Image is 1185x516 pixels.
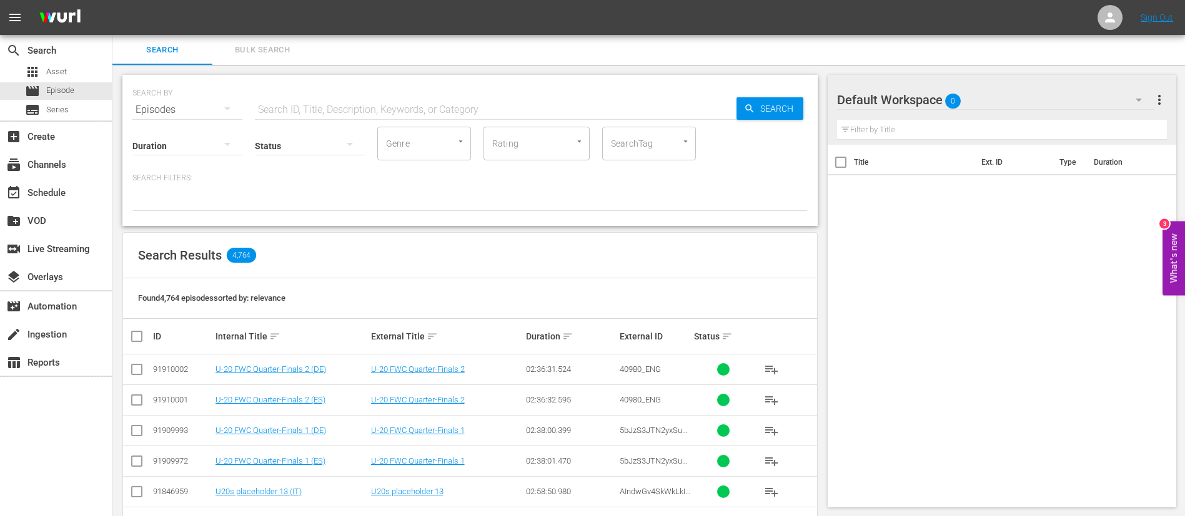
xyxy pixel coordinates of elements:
a: U20s placeholder 13 [371,487,444,496]
div: 91909972 [153,456,212,465]
a: U-20 FWC Quarter-Finals 2 (ES) [216,395,325,404]
span: 4,764 [227,248,256,263]
div: ID [153,331,212,341]
span: Ingestion [6,327,21,342]
div: 02:58:50.980 [526,487,615,496]
a: U20s placeholder 13 (IT) [216,487,302,496]
span: Live Streaming [6,241,21,256]
button: Search [736,97,803,120]
span: sort [721,331,733,342]
a: U-20 FWC Quarter-Finals 1 [371,426,465,435]
span: Series [25,102,40,117]
a: Sign Out [1141,12,1173,22]
button: Open [680,135,692,147]
button: playlist_add [756,416,786,445]
th: Type [1052,145,1086,180]
span: AIndwGv4SkWkLkIM8hTULg_ENG [620,487,690,505]
div: 02:36:32.595 [526,395,615,404]
p: Search Filters: [132,173,808,183]
div: 91909993 [153,426,212,435]
img: ans4CAIJ8jUAAAAAAAAAAAAAAAAAAAAAAAAgQb4GAAAAAAAAAAAAAAAAAAAAAAAAJMjXAAAAAAAAAAAAAAAAAAAAAAAAgAT5G... [30,3,90,32]
span: Search [6,43,21,58]
span: Bulk Search [220,43,305,57]
div: 91846959 [153,487,212,496]
span: Search [120,43,205,57]
span: Schedule [6,185,21,200]
button: playlist_add [756,446,786,476]
span: Episode [25,84,40,99]
span: Series [46,104,69,116]
a: U-20 FWC Quarter-Finals 1 [371,456,465,465]
button: more_vert [1152,85,1167,115]
span: 5bJzS3JTN2yxSugTf8mGu9_ENG [620,426,687,444]
a: U-20 FWC Quarter-Finals 2 [371,364,465,374]
span: menu [7,10,22,25]
span: 0 [945,88,961,114]
div: 02:38:00.399 [526,426,615,435]
span: Asset [25,64,40,79]
span: Automation [6,299,21,314]
span: Create [6,129,21,144]
div: Episodes [132,92,242,127]
div: Duration [526,329,615,344]
span: Channels [6,157,21,172]
button: Open Feedback Widget [1163,221,1185,295]
div: 02:36:31.524 [526,364,615,374]
a: U-20 FWC Quarter-Finals 1 (DE) [216,426,326,435]
button: playlist_add [756,354,786,384]
button: playlist_add [756,477,786,507]
div: Internal Title [216,329,367,344]
span: playlist_add [764,454,779,469]
div: Default Workspace [837,82,1154,117]
button: Open [573,135,585,147]
a: U-20 FWC Quarter-Finals 2 (DE) [216,364,326,374]
th: Title [854,145,974,180]
span: more_vert [1152,92,1167,107]
button: playlist_add [756,385,786,415]
th: Duration [1086,145,1161,180]
div: Status [694,329,753,344]
span: sort [562,331,573,342]
span: Episode [46,84,74,97]
span: sort [427,331,438,342]
th: Ext. ID [974,145,1053,180]
span: Asset [46,66,67,78]
a: U-20 FWC Quarter-Finals 1 (ES) [216,456,325,465]
div: External Title [371,329,523,344]
span: playlist_add [764,362,779,377]
span: 5bJzS3JTN2yxSugTf8mGu9_ENG [620,456,687,475]
span: VOD [6,213,21,228]
span: sort [269,331,280,342]
span: 40980_ENG [620,395,661,404]
div: 02:38:01.470 [526,456,615,465]
div: 91910001 [153,395,212,404]
span: playlist_add [764,484,779,499]
span: Search [755,97,803,120]
div: 3 [1159,218,1169,228]
span: Found 4,764 episodes sorted by: relevance [138,293,285,303]
span: playlist_add [764,423,779,438]
div: External ID [620,331,691,341]
span: Overlays [6,270,21,285]
button: Open [455,135,467,147]
a: U-20 FWC Quarter-Finals 2 [371,395,465,404]
div: 91910002 [153,364,212,374]
span: Search Results [138,248,222,263]
span: playlist_add [764,392,779,407]
span: 40980_ENG [620,364,661,374]
span: Reports [6,355,21,370]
